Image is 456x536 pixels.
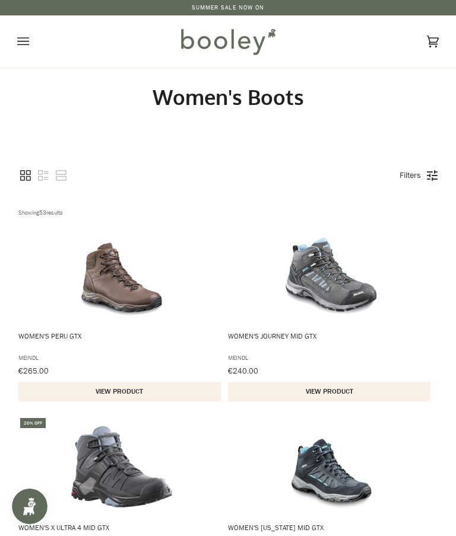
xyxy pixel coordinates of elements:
[17,15,53,68] button: Open menu
[18,365,49,376] span: €265.00
[54,168,68,183] a: View row mode
[394,165,427,186] a: Filters
[228,353,432,362] span: Meindl
[18,208,440,217] div: Showing results
[228,331,432,350] span: Women's Journey Mid GTX
[18,382,221,401] button: View product
[71,416,172,517] img: Salomon Women's X Ultra 4 Mid GTX Magnet / Black / Zen Blue - Booley Galway
[17,84,439,110] h1: Women's Boots
[228,225,435,401] a: Women's Journey Mid GTX
[39,208,46,217] b: 53
[228,365,258,376] span: €240.00
[20,418,46,428] div: 20% off
[228,382,430,401] button: View product
[36,168,50,183] a: View list mode
[12,489,47,524] iframe: Button to open loyalty program pop-up
[176,24,280,59] img: Booley
[18,331,222,350] span: Women's Peru GTX
[18,168,33,183] a: View grid mode
[192,3,265,12] a: SUMMER SALE NOW ON
[18,353,222,362] span: Meindl
[281,225,382,326] img: Women's Journey Mid GTX Anthrazit / Azur - Booley Galway
[281,416,382,517] img: Women's Nebraska Mid GTX Nachtblau / Gruen - Booley Galway
[71,225,172,326] img: Women's Peru GTX Brown - Booley Galway
[18,225,225,401] a: Women's Peru GTX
